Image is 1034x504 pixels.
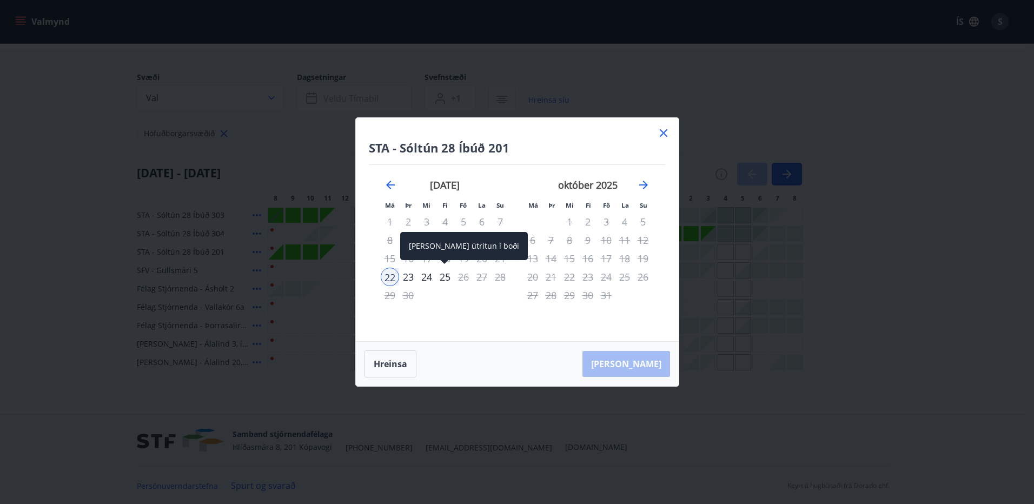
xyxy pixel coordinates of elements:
[436,268,454,286] div: Aðeins útritun í boði
[586,201,591,209] small: Fi
[621,201,629,209] small: La
[634,231,652,249] td: Not available. sunnudagur, 12. október 2025
[579,268,597,286] td: Not available. fimmtudagur, 23. október 2025
[417,268,436,286] td: Choose miðvikudagur, 24. september 2025 as your check-out date. It’s available.
[491,231,509,249] td: Not available. sunnudagur, 14. september 2025
[496,201,504,209] small: Su
[473,231,491,249] td: Not available. laugardagur, 13. september 2025
[597,286,615,304] td: Not available. föstudagur, 31. október 2025
[560,249,579,268] td: Not available. miðvikudagur, 15. október 2025
[558,178,618,191] strong: október 2025
[523,249,542,268] td: Not available. mánudagur, 13. október 2025
[597,213,615,231] td: Not available. föstudagur, 3. október 2025
[597,213,615,231] div: Aðeins útritun í boði
[560,268,579,286] td: Not available. miðvikudagur, 22. október 2025
[579,286,597,304] td: Not available. fimmtudagur, 30. október 2025
[491,213,509,231] td: Not available. sunnudagur, 7. september 2025
[473,268,491,286] td: Not available. laugardagur, 27. september 2025
[369,140,666,156] h4: STA - Sóltún 28 Íbúð 201
[436,268,454,286] td: Choose fimmtudagur, 25. september 2025 as your check-out date. It’s available.
[385,201,395,209] small: Má
[399,249,417,268] td: Not available. þriðjudagur, 16. september 2025
[523,268,542,286] td: Not available. mánudagur, 20. október 2025
[640,201,647,209] small: Su
[523,231,542,249] td: Not available. mánudagur, 6. október 2025
[579,213,597,231] td: Not available. fimmtudagur, 2. október 2025
[381,231,399,249] td: Not available. mánudagur, 8. september 2025
[478,201,486,209] small: La
[615,249,634,268] td: Not available. laugardagur, 18. október 2025
[615,213,634,231] td: Not available. laugardagur, 4. október 2025
[399,268,417,286] div: 23
[597,268,615,286] td: Not available. föstudagur, 24. október 2025
[400,232,528,260] div: [PERSON_NAME] útritun í boði
[399,268,417,286] td: Choose þriðjudagur, 23. september 2025 as your check-out date. It’s available.
[399,213,417,231] td: Not available. þriðjudagur, 2. september 2025
[566,201,574,209] small: Mi
[615,231,634,249] td: Not available. laugardagur, 11. október 2025
[422,201,430,209] small: Mi
[560,213,579,231] td: Not available. miðvikudagur, 1. október 2025
[597,249,615,268] td: Not available. föstudagur, 17. október 2025
[603,201,610,209] small: Fö
[417,231,436,249] td: Not available. miðvikudagur, 10. september 2025
[528,201,538,209] small: Má
[548,201,555,209] small: Þr
[542,268,560,286] td: Not available. þriðjudagur, 21. október 2025
[430,178,460,191] strong: [DATE]
[364,350,416,377] button: Hreinsa
[436,231,454,249] td: Not available. fimmtudagur, 11. september 2025
[634,213,652,231] td: Not available. sunnudagur, 5. október 2025
[405,201,412,209] small: Þr
[634,268,652,286] td: Not available. sunnudagur, 26. október 2025
[473,213,491,231] td: Not available. laugardagur, 6. september 2025
[369,165,666,328] div: Calendar
[637,178,650,191] div: Move forward to switch to the next month.
[381,268,399,286] div: Aðeins innritun í boði
[381,268,399,286] td: Selected as start date. mánudagur, 22. september 2025
[454,268,473,286] td: Not available. föstudagur, 26. september 2025
[454,213,473,231] td: Not available. föstudagur, 5. september 2025
[381,249,399,268] td: Not available. mánudagur, 15. september 2025
[417,268,436,286] div: 24
[560,231,579,249] td: Not available. miðvikudagur, 8. október 2025
[460,201,467,209] small: Fö
[417,213,436,231] td: Not available. miðvikudagur, 3. september 2025
[597,231,615,249] div: Aðeins útritun í boði
[384,178,397,191] div: Move backward to switch to the previous month.
[542,249,560,268] td: Not available. þriðjudagur, 14. október 2025
[523,286,542,304] td: Not available. mánudagur, 27. október 2025
[399,286,417,304] td: Not available. þriðjudagur, 30. september 2025
[381,213,399,231] td: Not available. mánudagur, 1. september 2025
[615,268,634,286] td: Not available. laugardagur, 25. október 2025
[436,213,454,231] td: Not available. fimmtudagur, 4. september 2025
[597,231,615,249] td: Not available. föstudagur, 10. október 2025
[542,286,560,304] td: Not available. þriðjudagur, 28. október 2025
[560,286,579,304] td: Not available. miðvikudagur, 29. október 2025
[579,249,597,268] td: Not available. fimmtudagur, 16. október 2025
[381,286,399,304] td: Not available. mánudagur, 29. september 2025
[399,231,417,249] td: Not available. þriðjudagur, 9. september 2025
[442,201,448,209] small: Fi
[634,249,652,268] td: Not available. sunnudagur, 19. október 2025
[579,231,597,249] td: Not available. fimmtudagur, 9. október 2025
[491,268,509,286] td: Not available. sunnudagur, 28. september 2025
[542,231,560,249] td: Not available. þriðjudagur, 7. október 2025
[454,231,473,249] td: Not available. föstudagur, 12. september 2025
